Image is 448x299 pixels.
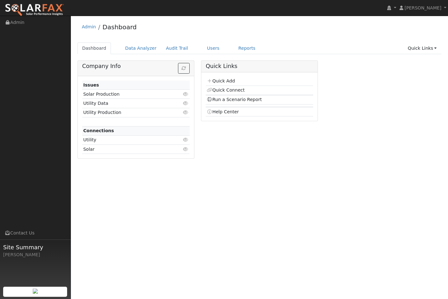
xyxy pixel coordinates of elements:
[82,24,96,29] a: Admin
[78,42,111,54] a: Dashboard
[82,63,190,70] h5: Company Info
[234,42,260,54] a: Reports
[82,99,172,108] td: Utility Data
[102,23,137,31] a: Dashboard
[3,251,67,258] div: [PERSON_NAME]
[82,145,172,154] td: Solar
[82,135,172,144] td: Utility
[3,243,67,251] span: Site Summary
[5,3,64,17] img: SolarFax
[207,97,262,102] a: Run a Scenario Report
[202,42,224,54] a: Users
[403,42,441,54] a: Quick Links
[83,128,114,133] strong: Connections
[183,92,189,96] i: Click to view
[161,42,193,54] a: Audit Trail
[183,101,189,105] i: Click to view
[183,147,189,151] i: Click to view
[33,289,38,294] img: retrieve
[183,110,189,115] i: Click to view
[183,138,189,142] i: Click to view
[83,82,99,87] strong: Issues
[207,109,239,114] a: Help Center
[207,87,244,93] a: Quick Connect
[82,90,172,99] td: Solar Production
[207,78,235,83] a: Quick Add
[120,42,161,54] a: Data Analyzer
[206,63,313,70] h5: Quick Links
[405,5,441,10] span: [PERSON_NAME]
[82,108,172,117] td: Utility Production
